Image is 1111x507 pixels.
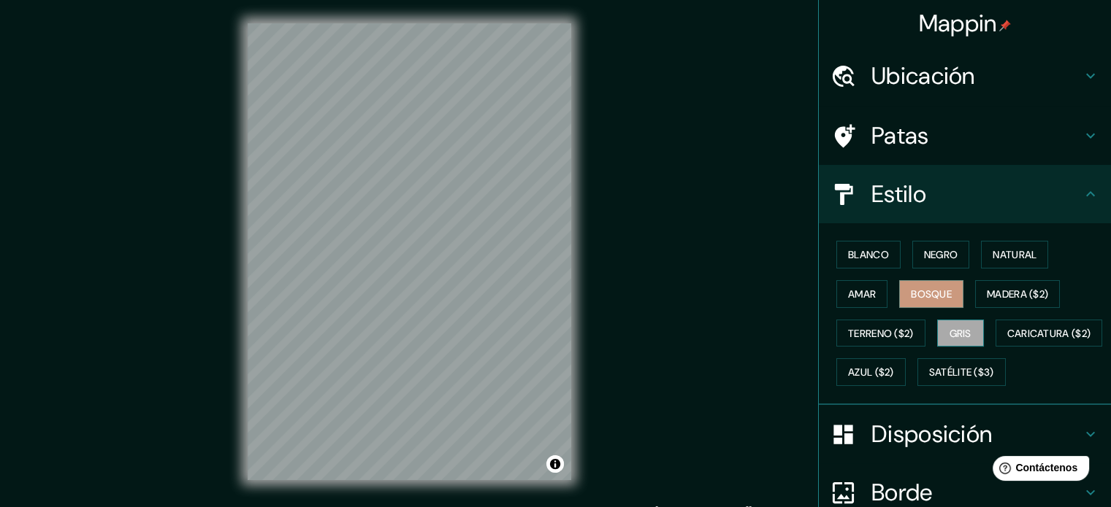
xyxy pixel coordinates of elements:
button: Azul ($2) [836,358,906,386]
button: Blanco [836,241,901,268]
font: Natural [993,248,1036,261]
font: Bosque [911,287,952,301]
button: Gris [937,320,984,347]
font: Ubicación [871,61,975,91]
button: Satélite ($3) [917,358,1006,386]
font: Terreno ($2) [848,327,914,340]
font: Madera ($2) [987,287,1048,301]
font: Disposición [871,419,992,449]
button: Bosque [899,280,963,308]
font: Caricatura ($2) [1007,327,1091,340]
font: Negro [924,248,958,261]
img: pin-icon.png [999,20,1011,31]
div: Estilo [819,165,1111,223]
font: Azul ($2) [848,366,894,379]
font: Estilo [871,179,926,209]
div: Ubicación [819,47,1111,105]
font: Amar [848,287,876,301]
font: Gris [950,327,971,340]
div: Disposición [819,405,1111,463]
button: Caricatura ($2) [996,320,1103,347]
button: Negro [912,241,970,268]
div: Patas [819,107,1111,165]
font: Satélite ($3) [929,366,994,379]
canvas: Mapa [248,23,571,480]
button: Madera ($2) [975,280,1060,308]
button: Amar [836,280,887,308]
font: Patas [871,120,929,151]
button: Activar o desactivar atribución [546,455,564,473]
font: Blanco [848,248,889,261]
button: Terreno ($2) [836,320,925,347]
button: Natural [981,241,1048,268]
font: Mappin [919,8,997,39]
iframe: Lanzador de widgets de ayuda [981,450,1095,491]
